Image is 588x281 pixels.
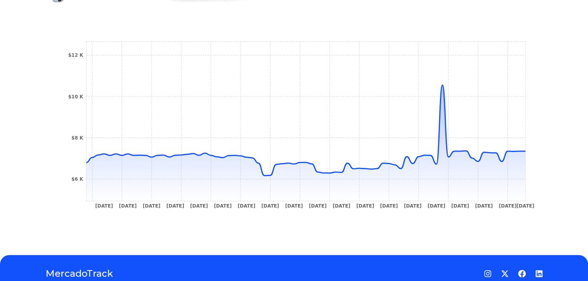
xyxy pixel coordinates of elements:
a: LinkedIn [535,270,543,278]
tspan: [DATE] [427,203,445,209]
tspan: $10 K [68,94,83,99]
a: MercadoTrack [45,267,113,280]
a: Instagram [484,270,492,278]
tspan: [DATE] [285,203,303,209]
tspan: [DATE] [190,203,208,209]
tspan: [DATE] [95,203,113,209]
tspan: [DATE] [309,203,326,209]
tspan: [DATE] [404,203,422,209]
tspan: [DATE] [261,203,279,209]
tspan: $6 K [71,176,83,182]
tspan: [DATE] [166,203,184,209]
tspan: [DATE] [332,203,350,209]
tspan: [DATE] [475,203,493,209]
tspan: [DATE] [237,203,255,209]
tspan: $8 K [71,135,83,141]
tspan: [DATE] [499,203,516,209]
tspan: $12 K [68,52,83,58]
tspan: [DATE] [356,203,374,209]
a: Facebook [518,270,526,278]
tspan: [DATE] [143,203,161,209]
tspan: [DATE] [214,203,232,209]
tspan: [DATE] [451,203,469,209]
a: Twitter [501,270,509,278]
tspan: [DATE] [516,203,534,209]
tspan: [DATE] [380,203,398,209]
tspan: [DATE] [119,203,137,209]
